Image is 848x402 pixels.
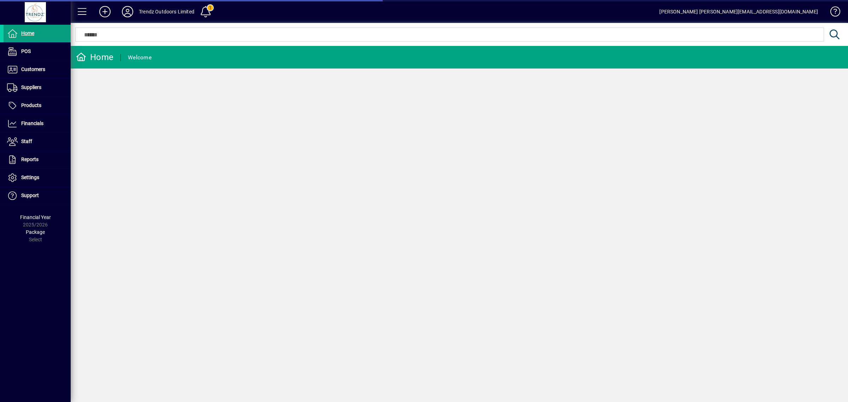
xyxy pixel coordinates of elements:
[21,175,39,180] span: Settings
[825,1,839,24] a: Knowledge Base
[21,102,41,108] span: Products
[21,138,32,144] span: Staff
[4,43,71,60] a: POS
[21,193,39,198] span: Support
[4,61,71,78] a: Customers
[21,84,41,90] span: Suppliers
[139,6,194,17] div: Trendz Outdoors Limited
[21,30,34,36] span: Home
[659,6,818,17] div: [PERSON_NAME] [PERSON_NAME][EMAIL_ADDRESS][DOMAIN_NAME]
[128,52,152,63] div: Welcome
[21,120,43,126] span: Financials
[21,156,39,162] span: Reports
[4,169,71,187] a: Settings
[4,115,71,132] a: Financials
[76,52,113,63] div: Home
[20,214,51,220] span: Financial Year
[4,133,71,150] a: Staff
[21,66,45,72] span: Customers
[26,229,45,235] span: Package
[21,48,31,54] span: POS
[4,151,71,169] a: Reports
[4,79,71,96] a: Suppliers
[94,5,116,18] button: Add
[4,187,71,205] a: Support
[4,97,71,114] a: Products
[116,5,139,18] button: Profile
